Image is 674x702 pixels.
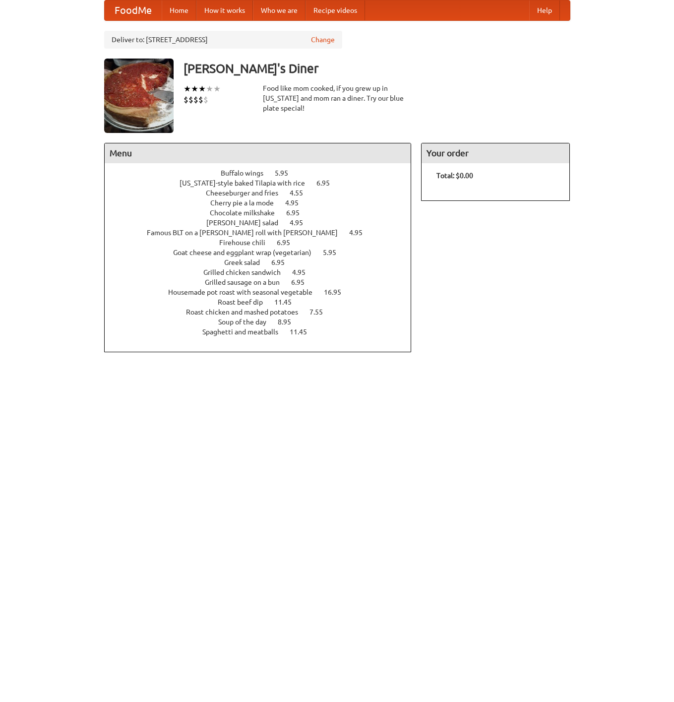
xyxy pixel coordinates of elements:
[210,199,317,207] a: Cherry pie a la mode 4.95
[529,0,560,20] a: Help
[224,258,270,266] span: Greek salad
[290,189,313,197] span: 4.55
[285,199,308,207] span: 4.95
[290,219,313,227] span: 4.95
[286,209,309,217] span: 6.95
[219,239,308,247] a: Firehouse chili 6.95
[105,143,411,163] h4: Menu
[221,169,273,177] span: Buffalo wings
[147,229,381,237] a: Famous BLT on a [PERSON_NAME] roll with [PERSON_NAME] 4.95
[290,328,317,336] span: 11.45
[218,298,273,306] span: Roast beef dip
[436,172,473,180] b: Total: $0.00
[309,308,333,316] span: 7.55
[203,268,291,276] span: Grilled chicken sandwich
[219,239,275,247] span: Firehouse chili
[324,288,351,296] span: 16.95
[188,94,193,105] li: $
[422,143,569,163] h4: Your order
[277,239,300,247] span: 6.95
[206,83,213,94] li: ★
[186,308,341,316] a: Roast chicken and mashed potatoes 7.55
[203,268,324,276] a: Grilled chicken sandwich 4.95
[173,249,321,256] span: Goat cheese and eggplant wrap (vegetarian)
[203,94,208,105] li: $
[206,189,288,197] span: Cheeseburger and fries
[104,59,174,133] img: angular.jpg
[104,31,342,49] div: Deliver to: [STREET_ADDRESS]
[206,219,321,227] a: [PERSON_NAME] salad 4.95
[168,288,360,296] a: Housemade pot roast with seasonal vegetable 16.95
[210,199,284,207] span: Cherry pie a la mode
[180,179,348,187] a: [US_STATE]-style baked Tilapia with rice 6.95
[184,59,570,78] h3: [PERSON_NAME]'s Diner
[180,179,315,187] span: [US_STATE]-style baked Tilapia with rice
[202,328,288,336] span: Spaghetti and meatballs
[221,169,306,177] a: Buffalo wings 5.95
[323,249,346,256] span: 5.95
[205,278,323,286] a: Grilled sausage on a bun 6.95
[306,0,365,20] a: Recipe videos
[184,94,188,105] li: $
[292,268,315,276] span: 4.95
[271,258,295,266] span: 6.95
[202,328,325,336] a: Spaghetti and meatballs 11.45
[349,229,372,237] span: 4.95
[205,278,290,286] span: Grilled sausage on a bun
[186,308,308,316] span: Roast chicken and mashed potatoes
[218,318,276,326] span: Soup of the day
[278,318,301,326] span: 8.95
[263,83,412,113] div: Food like mom cooked, if you grew up in [US_STATE] and mom ran a diner. Try our blue plate special!
[162,0,196,20] a: Home
[218,318,309,326] a: Soup of the day 8.95
[206,189,321,197] a: Cheeseburger and fries 4.55
[275,169,298,177] span: 5.95
[213,83,221,94] li: ★
[210,209,285,217] span: Chocolate milkshake
[311,35,335,45] a: Change
[291,278,314,286] span: 6.95
[173,249,355,256] a: Goat cheese and eggplant wrap (vegetarian) 5.95
[105,0,162,20] a: FoodMe
[224,258,303,266] a: Greek salad 6.95
[274,298,302,306] span: 11.45
[316,179,340,187] span: 6.95
[218,298,310,306] a: Roast beef dip 11.45
[198,83,206,94] li: ★
[210,209,318,217] a: Chocolate milkshake 6.95
[184,83,191,94] li: ★
[206,219,288,227] span: [PERSON_NAME] salad
[168,288,322,296] span: Housemade pot roast with seasonal vegetable
[253,0,306,20] a: Who we are
[191,83,198,94] li: ★
[198,94,203,105] li: $
[196,0,253,20] a: How it works
[147,229,348,237] span: Famous BLT on a [PERSON_NAME] roll with [PERSON_NAME]
[193,94,198,105] li: $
